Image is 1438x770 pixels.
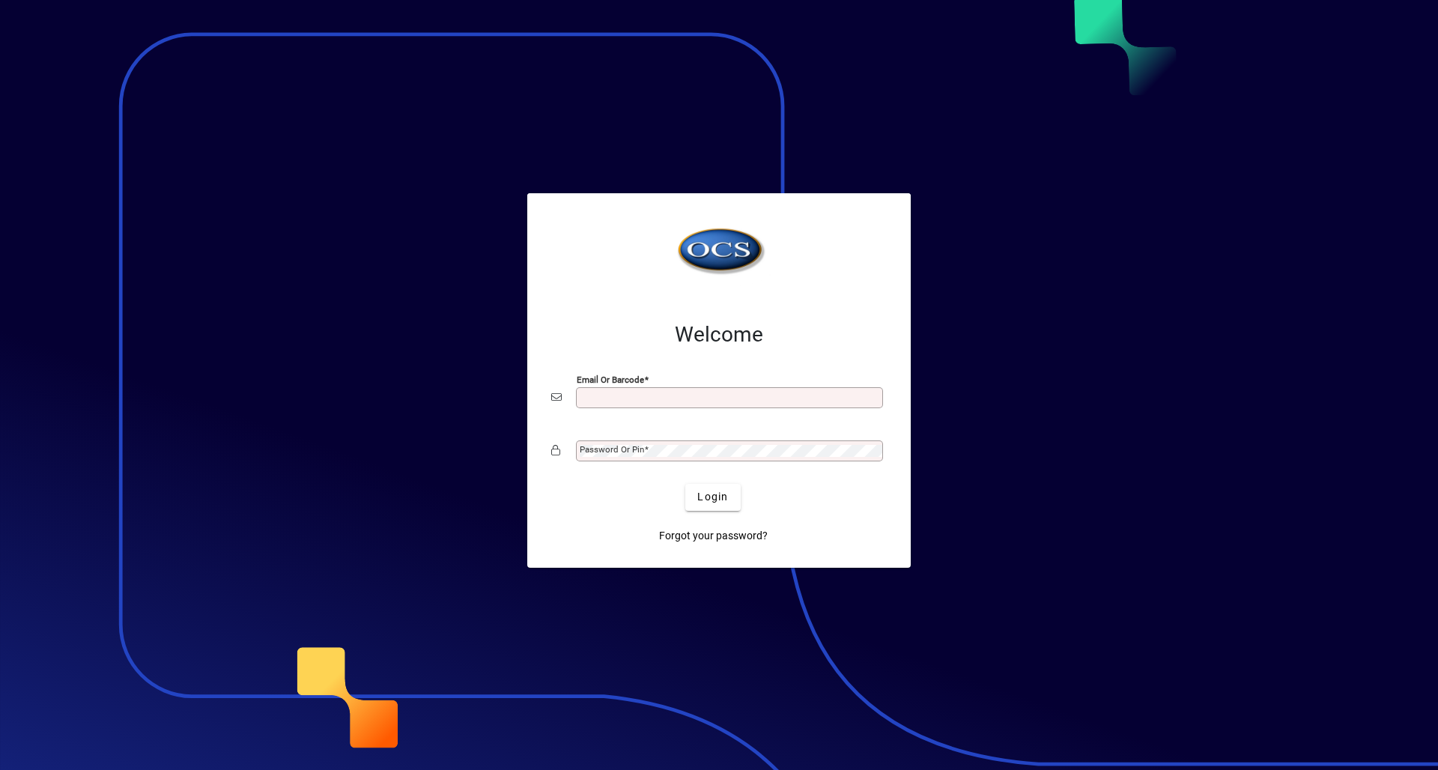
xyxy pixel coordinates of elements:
[697,489,728,505] span: Login
[685,484,740,511] button: Login
[659,528,768,544] span: Forgot your password?
[653,523,774,550] a: Forgot your password?
[577,374,644,384] mat-label: Email or Barcode
[551,322,887,348] h2: Welcome
[580,444,644,455] mat-label: Password or Pin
